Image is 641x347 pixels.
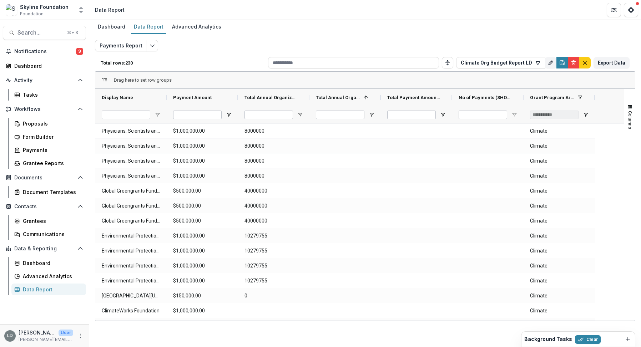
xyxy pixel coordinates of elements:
div: Communications [23,230,80,238]
span: Climate [530,318,589,333]
a: Communications [11,228,86,240]
p: [PERSON_NAME][EMAIL_ADDRESS][DOMAIN_NAME] [19,336,73,343]
a: Dashboard [11,257,86,269]
input: Total Payment Amount (SHORT_TEXT) Filter Input [387,111,436,119]
span: [GEOGRAPHIC_DATA][US_STATE], College Park Foundation [102,289,160,303]
a: Data Report [11,284,86,295]
span: Environmental Protection Network [102,229,160,243]
span: $1,000,000.00 [173,259,232,273]
div: Skyline Foundation [20,3,69,11]
div: Payments [23,146,80,154]
span: 40000000 [244,184,303,198]
button: More [76,332,85,340]
input: Display Name Filter Input [102,111,150,119]
button: Notifications9 [3,46,86,57]
div: Advanced Analytics [169,21,224,32]
button: Open Activity [3,75,86,86]
span: Climate [530,199,589,213]
span: Notifications [14,49,76,55]
button: Open Workflows [3,103,86,115]
h2: Background Tasks [524,336,572,342]
span: 10279755 [244,274,303,288]
input: No of Payments (SHORT_TEXT) Filter Input [459,111,507,119]
span: Data & Reporting [14,246,75,252]
div: Proposals [23,120,80,127]
div: Dashboard [23,259,80,267]
button: Clear [575,335,601,344]
span: No of Payments (SHORT_TEXT) [459,95,511,100]
button: Open Data & Reporting [3,243,86,254]
div: ⌘ + K [66,29,80,37]
a: Data Report [131,20,166,34]
span: Physicians, Scientists and Engineers for Sustainable and Healthy Energy, Inc [102,124,160,138]
button: Open Documents [3,172,86,183]
span: Climate [530,303,589,318]
button: Open Filter Menu [369,112,374,118]
button: Search... [3,26,86,40]
p: User [59,330,73,336]
span: $1,000,000.00 [173,318,232,333]
span: Climate [530,274,589,288]
button: Open Filter Menu [583,112,589,118]
span: Payment Amount [173,95,212,100]
span: Physicians, Scientists and Engineers for Sustainable and Healthy Energy, Inc [102,169,160,183]
a: Tasks [11,89,86,101]
input: Total Annual Organization Budget (SHORT_TEXT) Filter Input [316,111,364,119]
div: Data Report [131,21,166,32]
span: 9 [76,48,83,55]
a: Form Builder [11,131,86,143]
div: Grantees [23,217,80,225]
span: 10279755 [244,229,303,243]
nav: breadcrumb [92,5,127,15]
span: $150,000.00 [173,289,232,303]
button: Open Filter Menu [226,112,232,118]
button: Rename [545,57,556,68]
button: Edit selected report [147,40,158,51]
div: Data Report [23,286,80,293]
a: Advanced Analytics [11,270,86,282]
span: Climate [530,169,589,183]
span: Climate [530,214,589,228]
span: 0 [244,289,303,303]
div: Advanced Analytics [23,272,80,280]
p: Total rows: 230 [101,60,265,66]
span: Climate [530,154,589,168]
span: Climate [530,139,589,153]
span: $1,000,000.00 [173,154,232,168]
span: Global Greengrants Fund Inc [102,214,160,228]
button: Delete [568,57,579,68]
span: Physicians, Scientists and Engineers for Sustainable and Healthy Energy, Inc [102,139,160,153]
span: $1,000,000.00 [173,274,232,288]
span: $1,000,000.00 [173,244,232,258]
button: Open Contacts [3,201,86,212]
span: Documents [14,175,75,181]
span: ClimateWorks Foundation [102,303,160,318]
span: 8000000 [244,139,303,153]
span: $500,000.00 [173,214,232,228]
span: Climate [530,229,589,243]
a: Grantees [11,215,86,227]
div: Tasks [23,91,80,98]
span: 10279755 [244,259,303,273]
span: Global Greengrants Fund Inc [102,184,160,198]
span: Foundation [20,11,44,17]
span: Total Annual Organization Budget (SHORT_TEXT) [316,95,361,100]
span: $1,000,000.00 [173,124,232,138]
span: Environmental Protection Network [102,244,160,258]
span: Search... [17,29,63,36]
span: Environmental Protection Network [102,259,160,273]
span: Total Payment Amount (SHORT_TEXT) [387,95,440,100]
button: Open entity switcher [76,3,86,17]
button: Toggle auto height [442,57,453,68]
button: default [579,57,591,68]
span: Drag here to set row groups [114,77,172,83]
input: Payment Amount Filter Input [173,111,222,119]
span: Global Greengrants Fund Inc [102,199,160,213]
span: Total Annual Organization Budget [244,95,297,100]
span: $1,000,000.00 [173,169,232,183]
div: Dashboard [95,21,128,32]
span: Columns [627,111,633,129]
a: Grantee Reports [11,157,86,169]
span: 40000000 [244,199,303,213]
button: Export Data [594,57,630,68]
